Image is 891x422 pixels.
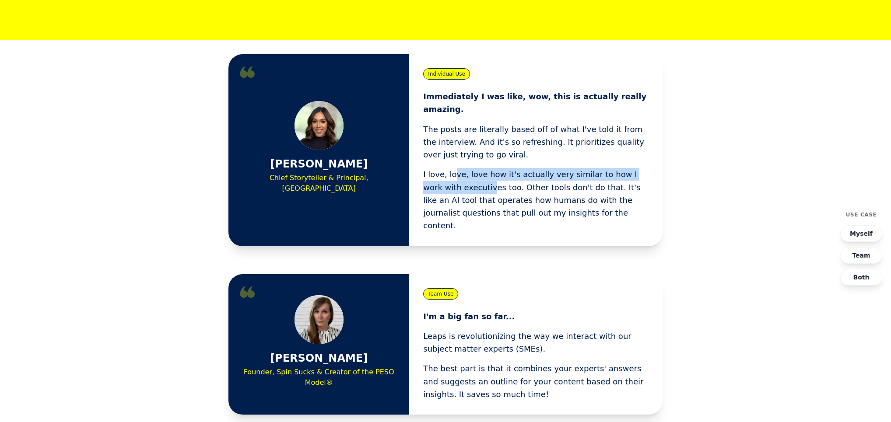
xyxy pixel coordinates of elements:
p: I love, love, love how it's actually very similar to how I work with executives too. Other tools ... [423,168,649,232]
p: Leaps is revolutionizing the way we interact with our subject matter experts (SMEs). [423,330,649,356]
span: Individual Use [423,68,470,80]
img: Leah Dergachev [295,101,344,150]
p: Chief Storyteller & Principal, [GEOGRAPHIC_DATA] [242,173,395,194]
p: Founder, Spin Sucks & Creator of the PESO Model® [242,367,395,388]
p: Immediately I was like, wow, this is actually really amazing. [423,90,649,116]
h3: [PERSON_NAME] [270,351,368,365]
p: The best part is that it combines your experts' answers and suggests an outline for your content ... [423,362,649,401]
span: Team Use [423,288,458,300]
button: Both [840,269,882,286]
button: Team [840,247,882,264]
h3: [PERSON_NAME] [270,157,368,171]
p: I'm a big fan so far... [423,310,649,323]
h4: Use Case [846,211,877,218]
img: Gini Dietrich [295,295,344,344]
button: Myself [840,225,882,242]
p: The posts are literally based off of what I've told it from the interview. And it's so refreshing... [423,123,649,161]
